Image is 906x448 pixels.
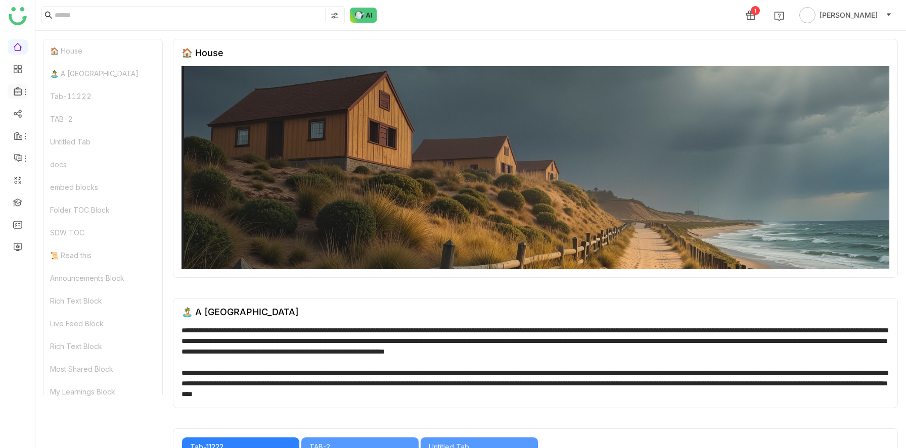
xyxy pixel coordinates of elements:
img: help.svg [774,11,784,21]
div: SDW TOC [44,221,162,244]
img: 68553b2292361c547d91f02a [182,66,889,269]
div: 1 [751,6,760,15]
div: Untitled Tab [44,130,162,153]
img: search-type.svg [331,12,339,20]
img: logo [9,7,27,25]
div: Folder TOC Block [44,198,162,221]
img: ask-buddy-normal.svg [350,8,377,23]
div: Most Shared Block [44,358,162,380]
div: docs [44,153,162,176]
span: [PERSON_NAME] [820,10,878,21]
div: embed blocks [44,176,162,198]
div: 🏝️ A [GEOGRAPHIC_DATA] [44,62,162,85]
div: Rich Text Block [44,335,162,358]
div: 🏠 House [182,47,223,58]
div: Live Feed Block [44,312,162,335]
div: Announcements Block [44,267,162,289]
div: TAB-2 [44,108,162,130]
div: 📜 Read this [44,244,162,267]
div: 🏝️ A [GEOGRAPHIC_DATA] [182,307,299,317]
div: Rich Text Block [44,289,162,312]
div: Tab-11222 [44,85,162,108]
div: 🏠 House [44,39,162,62]
div: My Learnings Block [44,380,162,403]
img: avatar [799,7,816,23]
button: [PERSON_NAME] [797,7,894,23]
